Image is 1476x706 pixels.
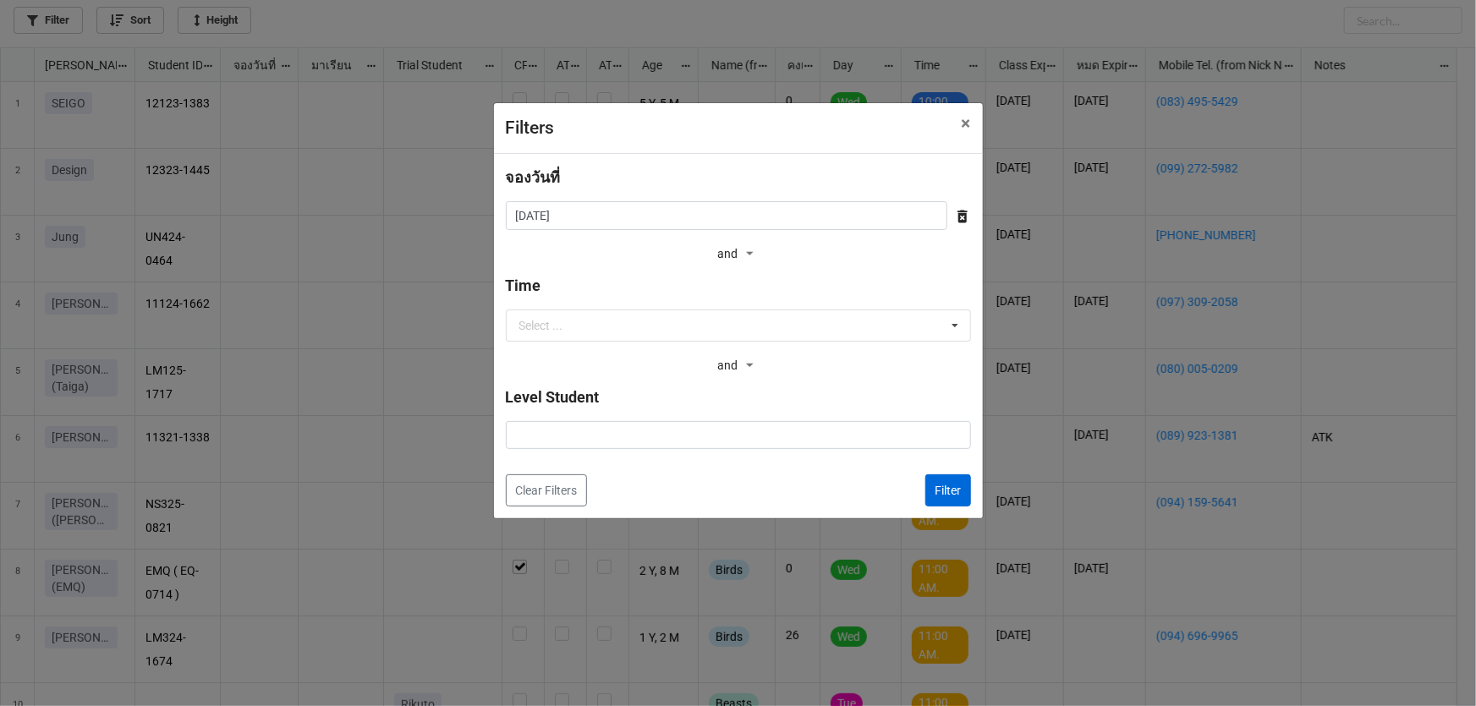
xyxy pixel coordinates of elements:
[506,474,587,506] button: Clear Filters
[519,320,563,331] div: Select ...
[925,474,971,506] button: Filter
[506,115,925,142] div: Filters
[506,201,947,230] input: Date
[717,353,758,379] div: and
[506,386,600,409] label: Level Student
[962,113,971,134] span: ×
[506,274,541,298] label: Time
[717,242,758,267] div: and
[506,166,561,189] label: จองวันที่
